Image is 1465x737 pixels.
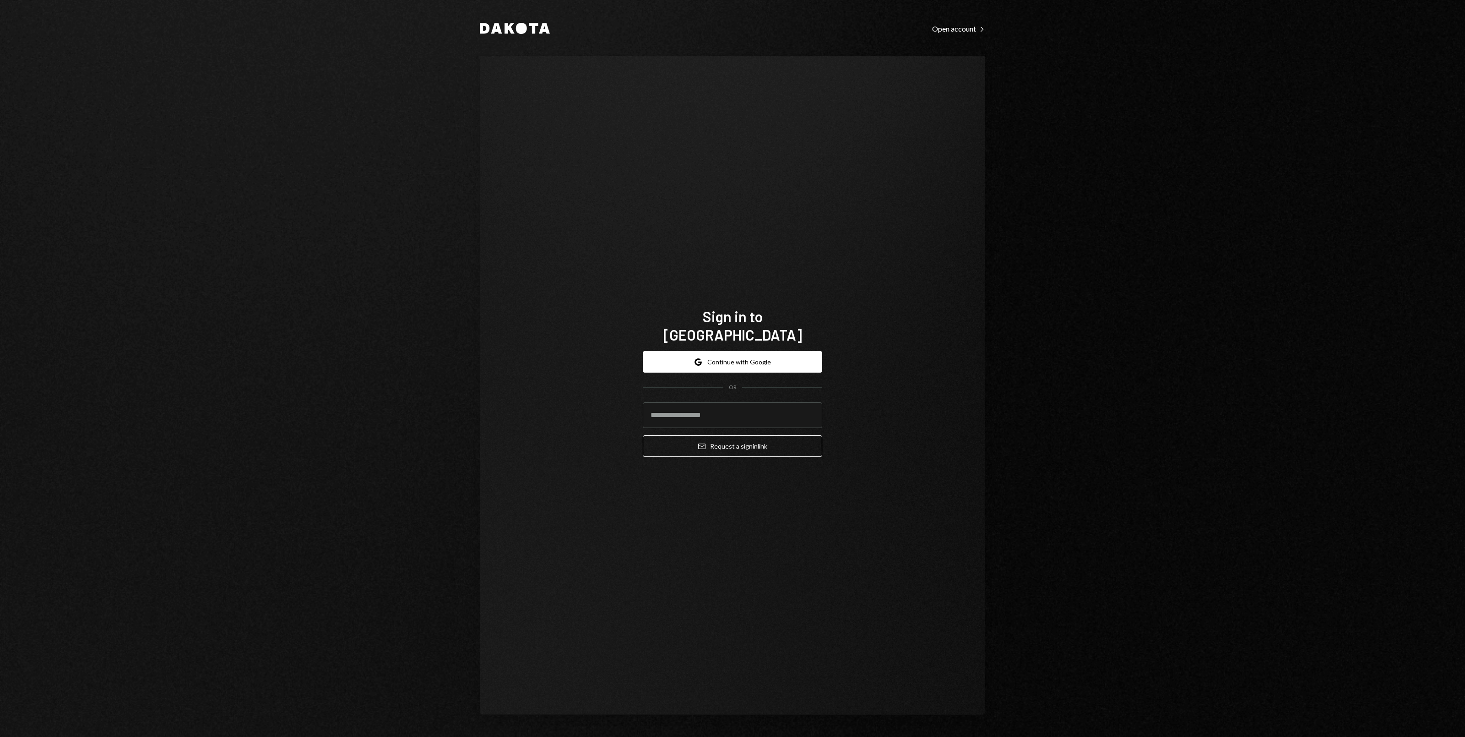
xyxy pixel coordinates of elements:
div: Open account [932,24,985,33]
button: Continue with Google [643,351,822,373]
h1: Sign in to [GEOGRAPHIC_DATA] [643,307,822,344]
div: OR [729,384,737,391]
a: Open account [932,23,985,33]
button: Request a signinlink [643,435,822,457]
